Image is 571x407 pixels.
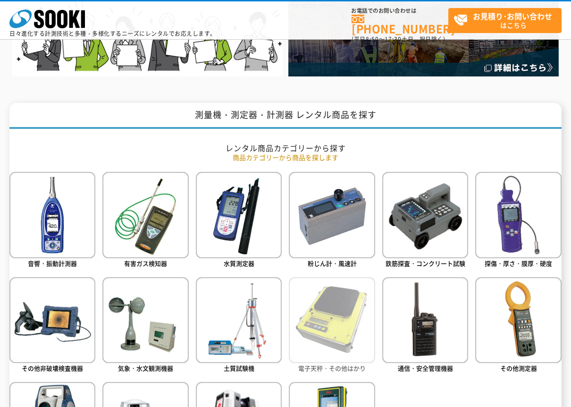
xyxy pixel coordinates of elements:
[102,172,188,258] img: 有害ガス検知器
[289,172,375,258] img: 粉じん計・風速計
[398,364,453,373] span: 通信・安全管理機器
[382,277,468,363] img: 通信・安全管理機器
[475,172,561,270] a: 探傷・厚さ・膜厚・硬度
[9,277,95,375] a: その他非破壊検査機器
[500,364,537,373] span: その他測定器
[475,277,561,363] img: その他測定器
[289,172,375,270] a: 粉じん計・風速計
[385,35,402,43] span: 17:30
[102,172,188,270] a: 有害ガス検知器
[102,277,188,363] img: 気象・水文観測機器
[289,277,375,363] img: 電子天秤・その他はかり
[382,172,468,270] a: 鉄筋探査・コンクリート試験
[475,172,561,258] img: 探傷・厚さ・膜厚・硬度
[9,153,562,162] p: 商品カテゴリーから商品を探します
[352,8,448,14] span: お電話でのお問い合わせは
[224,259,254,268] span: 水質測定器
[453,8,561,32] span: はこちら
[28,259,77,268] span: 音響・振動計測器
[196,172,282,270] a: 水質測定器
[22,364,83,373] span: その他非破壊検査機器
[102,277,188,375] a: 気象・水文観測機器
[9,172,95,270] a: 音響・振動計測器
[196,277,282,363] img: 土質試験機
[196,172,282,258] img: 水質測定器
[9,103,562,129] h1: 測量機・測定器・計測器 レンタル商品を探す
[473,10,552,22] strong: お見積り･お問い合わせ
[382,172,468,258] img: 鉄筋探査・コンクリート試験
[9,143,562,153] h2: レンタル商品カテゴリーから探す
[124,259,167,268] span: 有害ガス検知器
[118,364,173,373] span: 気象・水文観測機器
[485,259,552,268] span: 探傷・厚さ・膜厚・硬度
[289,277,375,375] a: 電子天秤・その他はかり
[298,364,366,373] span: 電子天秤・その他はかり
[366,35,379,43] span: 8:50
[448,8,562,33] a: お見積り･お問い合わせはこちら
[9,277,95,363] img: その他非破壊検査機器
[475,277,561,375] a: その他測定器
[352,15,448,34] a: [PHONE_NUMBER]
[382,277,468,375] a: 通信・安全管理機器
[9,31,216,36] p: 日々進化する計測技術と多種・多様化するニーズにレンタルでお応えします。
[9,172,95,258] img: 音響・振動計測器
[196,277,282,375] a: 土質試験機
[224,364,254,373] span: 土質試験機
[308,259,357,268] span: 粉じん計・風速計
[386,259,465,268] span: 鉄筋探査・コンクリート試験
[352,35,445,43] span: (平日 ～ 土日、祝日除く)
